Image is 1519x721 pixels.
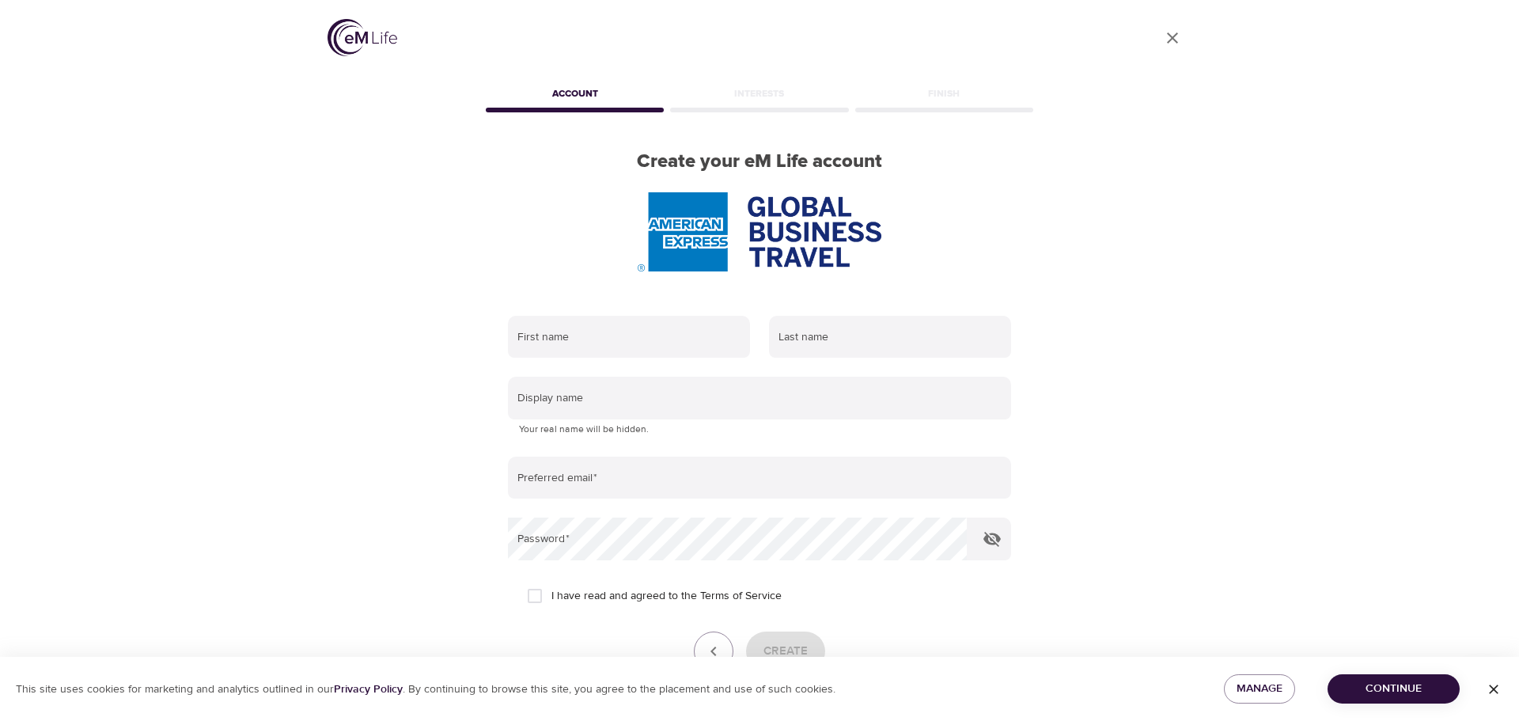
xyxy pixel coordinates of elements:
img: AmEx%20GBT%20logo.png [638,192,881,271]
span: Manage [1237,679,1282,699]
img: logo [328,19,397,56]
p: Your real name will be hidden. [519,422,1000,438]
span: Continue [1340,679,1447,699]
button: Continue [1328,674,1460,704]
a: Terms of Service [700,588,782,605]
a: close [1153,19,1191,57]
span: I have read and agreed to the [551,588,782,605]
a: Privacy Policy [334,682,403,696]
button: Manage [1224,674,1295,704]
h2: Create your eM Life account [483,150,1036,173]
